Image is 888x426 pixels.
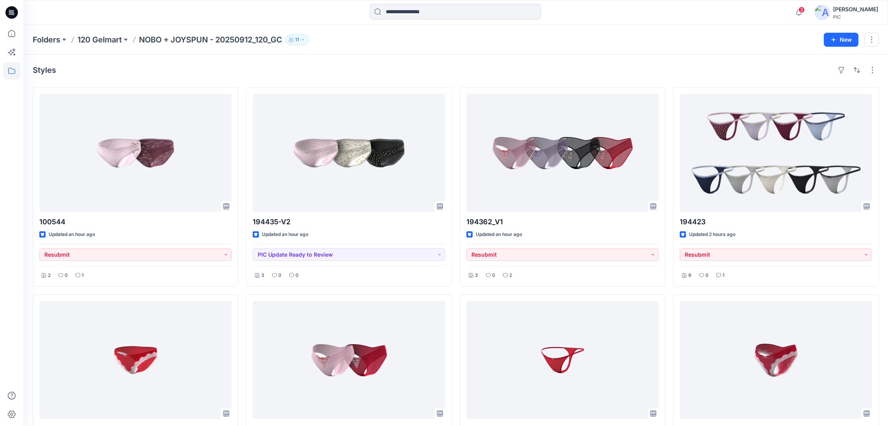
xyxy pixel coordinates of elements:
p: 100544 [39,217,232,227]
a: 194423 [680,94,872,212]
a: 194377_V1 [466,301,659,419]
p: Updated an hour ago [476,231,522,239]
h4: Styles [33,65,56,75]
p: 0 [65,271,68,280]
p: 0 [705,271,709,280]
p: 0 [295,271,299,280]
p: 194435-V2 [253,217,445,227]
p: 1 [723,271,724,280]
a: 194362_V1 [466,94,659,212]
button: New [824,33,858,47]
button: 11 [285,34,309,45]
p: 0 [278,271,281,280]
p: 9 [688,271,691,280]
p: NOBO + JOYSPUN - 20250912_120_GC [139,34,282,45]
img: avatar [814,5,830,20]
p: 1 [82,271,84,280]
a: Folders [33,34,60,45]
p: 2 [48,271,51,280]
p: 0 [492,271,495,280]
p: Updated 2 hours ago [689,231,735,239]
p: 3 [261,271,264,280]
a: 100544 [39,94,232,212]
p: 2 [509,271,512,280]
p: 194423 [680,217,872,227]
a: 194355_V2 [39,301,232,419]
p: 3 [475,271,478,280]
div: PIC [833,14,878,20]
p: Updated an hour ago [262,231,308,239]
a: 194354_V2 [680,301,872,419]
p: 194362_V1 [466,217,659,227]
div: [PERSON_NAME] [833,5,878,14]
a: 194362_V2 [253,301,445,419]
a: 120 Gelmart [77,34,122,45]
p: 11 [295,35,299,44]
span: 3 [798,7,805,13]
a: 194435-V2 [253,94,445,212]
p: Updated an hour ago [49,231,95,239]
